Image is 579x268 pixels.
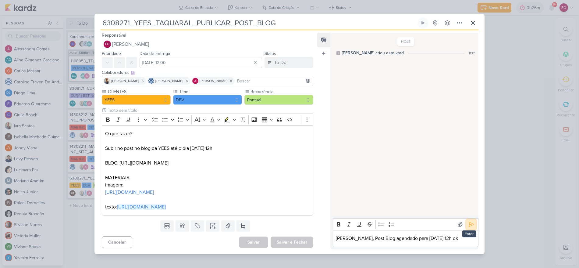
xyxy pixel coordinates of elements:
[102,33,126,38] label: Responsável
[173,95,242,105] button: DEV
[104,41,111,48] div: Fabio Oliveira
[265,57,313,68] button: To Do
[333,218,478,230] div: Editor toolbar
[192,78,198,84] img: Alessandra Gomes
[105,43,109,46] p: FO
[105,145,310,152] p: Subir no post no blog da YEES até o dia [DATE] 12h
[111,78,139,84] span: [PERSON_NAME]
[102,114,313,125] div: Editor toolbar
[105,159,310,167] p: BLOG: [URL][DOMAIN_NAME]
[274,59,286,66] div: To Do
[250,89,313,95] label: Recorrência
[102,125,313,215] div: Editor editing area: main
[200,78,227,84] span: [PERSON_NAME]
[342,50,404,56] div: [PERSON_NAME] criou este kard
[101,17,416,28] input: Kard Sem Título
[244,95,313,105] button: Pontual
[102,51,121,56] label: Prioridade
[421,20,425,25] div: Ligar relógio
[102,39,313,50] button: FO [PERSON_NAME]
[148,78,154,84] img: Caroline Traven De Andrade
[107,107,313,114] input: Texto sem título
[140,51,170,56] label: Data de Entrega
[112,41,149,48] span: [PERSON_NAME]
[105,189,154,195] a: [URL][DOMAIN_NAME]
[336,235,475,242] p: [PERSON_NAME], Post Blog agendado para [DATE] 12h ok
[104,78,110,84] img: Iara Santos
[265,51,276,56] label: Status
[105,130,310,137] p: O que fazer?
[102,95,171,105] button: YEES
[105,203,310,211] p: texto:
[105,181,310,189] p: imagem:
[117,204,166,210] a: [URL][DOMAIN_NAME]
[179,89,242,95] label: Time
[333,230,478,247] div: Editor editing area: main
[155,78,183,84] span: [PERSON_NAME]
[105,174,310,181] p: MATERIAIS:
[107,89,171,95] label: CLIENTES
[140,57,262,68] input: Select a date
[102,69,313,76] div: Colaboradores
[469,50,475,56] div: 11:01
[462,230,476,237] div: Enter
[236,77,312,85] input: Buscar
[102,236,132,248] button: Cancelar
